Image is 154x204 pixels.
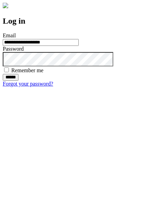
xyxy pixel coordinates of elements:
a: Forgot your password? [3,81,53,87]
label: Remember me [11,67,43,73]
label: Password [3,46,24,52]
label: Email [3,33,16,38]
img: logo-4e3dc11c47720685a147b03b5a06dd966a58ff35d612b21f08c02c0306f2b779.png [3,3,8,8]
h2: Log in [3,16,151,26]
